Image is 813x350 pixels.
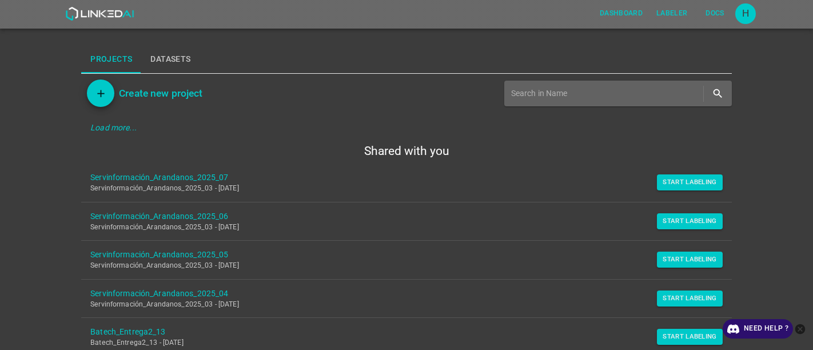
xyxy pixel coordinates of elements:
[649,2,694,25] a: Labeler
[81,117,732,138] div: Load more...
[595,4,647,23] button: Dashboard
[90,222,704,233] p: Servinformación_Arandanos_2025_03 - [DATE]
[657,329,723,345] button: Start Labeling
[511,85,701,102] input: Search in Name
[90,338,704,348] p: Batech_Entrega2_13 - [DATE]
[735,3,756,24] div: H
[694,2,735,25] a: Docs
[657,174,723,190] button: Start Labeling
[114,85,202,101] a: Create new project
[141,46,200,73] button: Datasets
[81,143,732,159] h5: Shared with you
[81,46,141,73] button: Projects
[696,4,733,23] button: Docs
[90,172,704,184] a: Servinformación_Arandanos_2025_07
[723,319,793,339] a: Need Help ?
[90,210,704,222] a: Servinformación_Arandanos_2025_06
[593,2,649,25] a: Dashboard
[90,123,137,132] em: Load more...
[652,4,692,23] button: Labeler
[735,3,756,24] button: Open settings
[706,82,730,105] button: search
[657,291,723,307] button: Start Labeling
[657,213,723,229] button: Start Labeling
[90,300,704,310] p: Servinformación_Arandanos_2025_03 - [DATE]
[90,288,704,300] a: Servinformación_Arandanos_2025_04
[90,261,704,271] p: Servinformación_Arandanos_2025_03 - [DATE]
[119,85,202,101] h6: Create new project
[90,326,704,338] a: Batech_Entrega2_13
[657,252,723,268] button: Start Labeling
[90,184,704,194] p: Servinformación_Arandanos_2025_03 - [DATE]
[87,79,114,107] button: Add
[65,7,134,21] img: LinkedAI
[90,249,704,261] a: Servinformación_Arandanos_2025_05
[793,319,807,339] button: close-help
